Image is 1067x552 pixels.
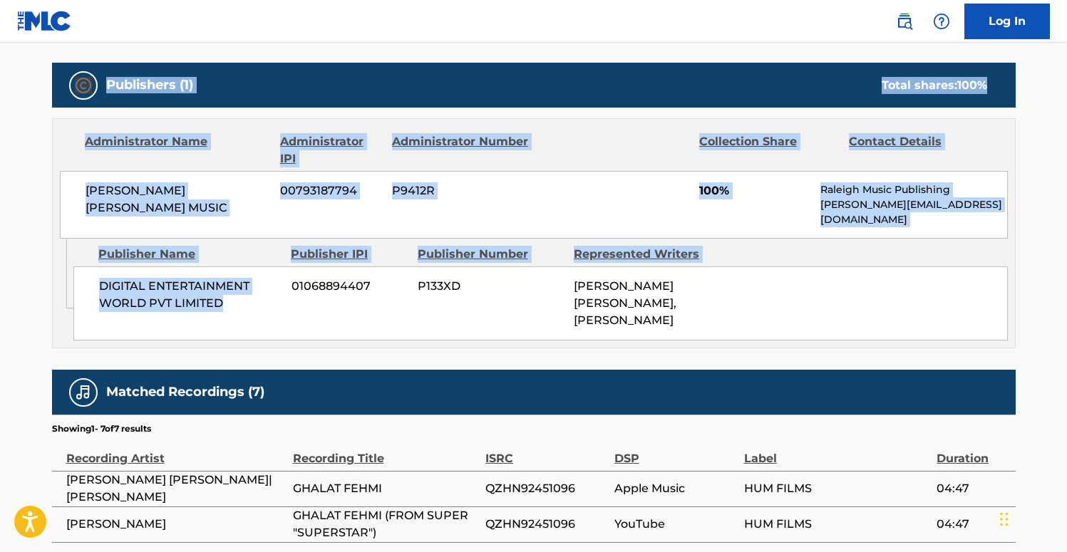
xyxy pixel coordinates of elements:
span: 04:47 [937,516,1008,533]
span: P133XD [418,278,563,295]
span: GHALAT FEHMI (FROM SUPER "SUPERSTAR") [293,507,478,541]
div: Label [744,435,929,467]
span: P9412R [392,182,530,199]
img: search [896,13,913,30]
div: Duration [937,435,1008,467]
span: 00793187794 [280,182,381,199]
span: QZHN92451096 [485,516,607,533]
h5: Matched Recordings (7) [106,384,264,400]
p: Raleigh Music Publishing [820,182,1006,197]
iframe: Chat Widget [996,484,1067,552]
div: Publisher IPI [291,246,407,263]
h5: Publishers (1) [106,77,193,93]
div: Publisher Name [98,246,280,263]
img: MLC Logo [17,11,72,31]
div: Administrator IPI [280,133,381,167]
div: Represented Writers [574,246,719,263]
span: [PERSON_NAME] [PERSON_NAME], [PERSON_NAME] [574,279,676,327]
div: Recording Artist [66,435,286,467]
span: HUM FILMS [744,480,929,497]
span: GHALAT FEHMI [293,480,478,497]
span: 100% [699,182,810,199]
span: [PERSON_NAME] [PERSON_NAME] MUSIC [86,182,270,217]
div: Collection Share [699,133,837,167]
span: HUM FILMS [744,516,929,533]
div: Administrator Number [392,133,530,167]
div: Total shares: [882,77,987,94]
p: [PERSON_NAME][EMAIL_ADDRESS][DOMAIN_NAME] [820,197,1006,227]
span: DIGITAL ENTERTAINMENT WORLD PVT LIMITED [99,278,281,312]
span: 01068894407 [292,278,407,295]
span: YouTube [614,516,737,533]
div: Publisher Number [418,246,563,263]
div: Administrator Name [85,133,269,167]
div: Recording Title [293,435,478,467]
span: 04:47 [937,480,1008,497]
a: Public Search [890,7,919,36]
p: Showing 1 - 7 of 7 results [52,422,151,435]
span: 100 % [957,78,987,92]
img: Publishers [75,77,92,94]
span: QZHN92451096 [485,480,607,497]
span: [PERSON_NAME] [66,516,286,533]
div: ISRC [485,435,607,467]
div: Drag [1000,498,1009,541]
div: DSP [614,435,737,467]
div: Help [927,7,956,36]
div: Contact Details [849,133,987,167]
a: Log In [964,4,1050,39]
img: Matched Recordings [75,384,92,401]
span: [PERSON_NAME] [PERSON_NAME]|[PERSON_NAME] [66,472,286,506]
span: Apple Music [614,480,737,497]
img: help [933,13,950,30]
